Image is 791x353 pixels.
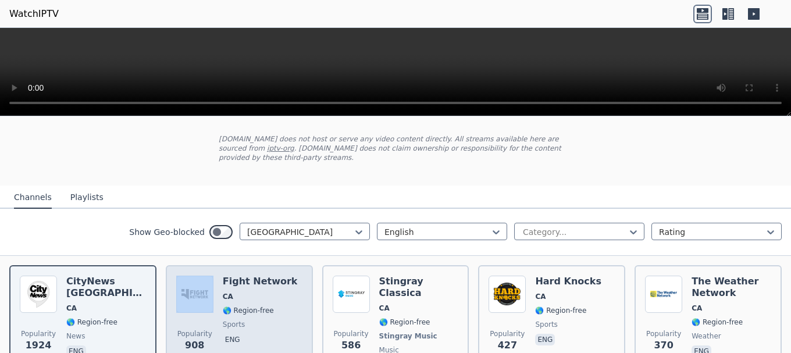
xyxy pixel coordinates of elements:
span: Popularity [21,329,56,338]
span: Popularity [177,329,212,338]
span: weather [692,331,721,341]
span: Popularity [334,329,369,338]
h6: CityNews [GEOGRAPHIC_DATA] [66,276,146,299]
span: 908 [185,338,204,352]
span: 🌎 Region-free [66,318,117,327]
span: 🌎 Region-free [535,306,586,315]
span: 🌎 Region-free [223,306,274,315]
img: Fight Network [176,276,213,313]
img: Stingray Classica [333,276,370,313]
span: sports [223,320,245,329]
span: 1924 [26,338,52,352]
button: Channels [14,187,52,209]
span: Stingray Music [379,331,437,341]
span: CA [66,304,77,313]
span: CA [692,304,702,313]
h6: Hard Knocks [535,276,601,287]
span: CA [223,292,233,301]
span: sports [535,320,557,329]
span: CA [379,304,390,313]
span: 370 [654,338,673,352]
h6: The Weather Network [692,276,771,299]
span: Popularity [490,329,525,338]
h6: Stingray Classica [379,276,459,299]
span: 🌎 Region-free [379,318,430,327]
img: Hard Knocks [489,276,526,313]
span: CA [535,292,546,301]
span: Popularity [646,329,681,338]
span: 427 [498,338,517,352]
p: [DOMAIN_NAME] does not host or serve any video content directly. All streams available here are s... [219,134,572,162]
span: 🌎 Region-free [692,318,743,327]
p: eng [535,334,555,345]
a: iptv-org [267,144,294,152]
a: WatchIPTV [9,7,59,21]
button: Playlists [70,187,104,209]
span: news [66,331,85,341]
p: eng [223,334,243,345]
img: The Weather Network [645,276,682,313]
img: CityNews Toronto [20,276,57,313]
label: Show Geo-blocked [129,226,205,238]
span: 586 [341,338,361,352]
h6: Fight Network [223,276,298,287]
